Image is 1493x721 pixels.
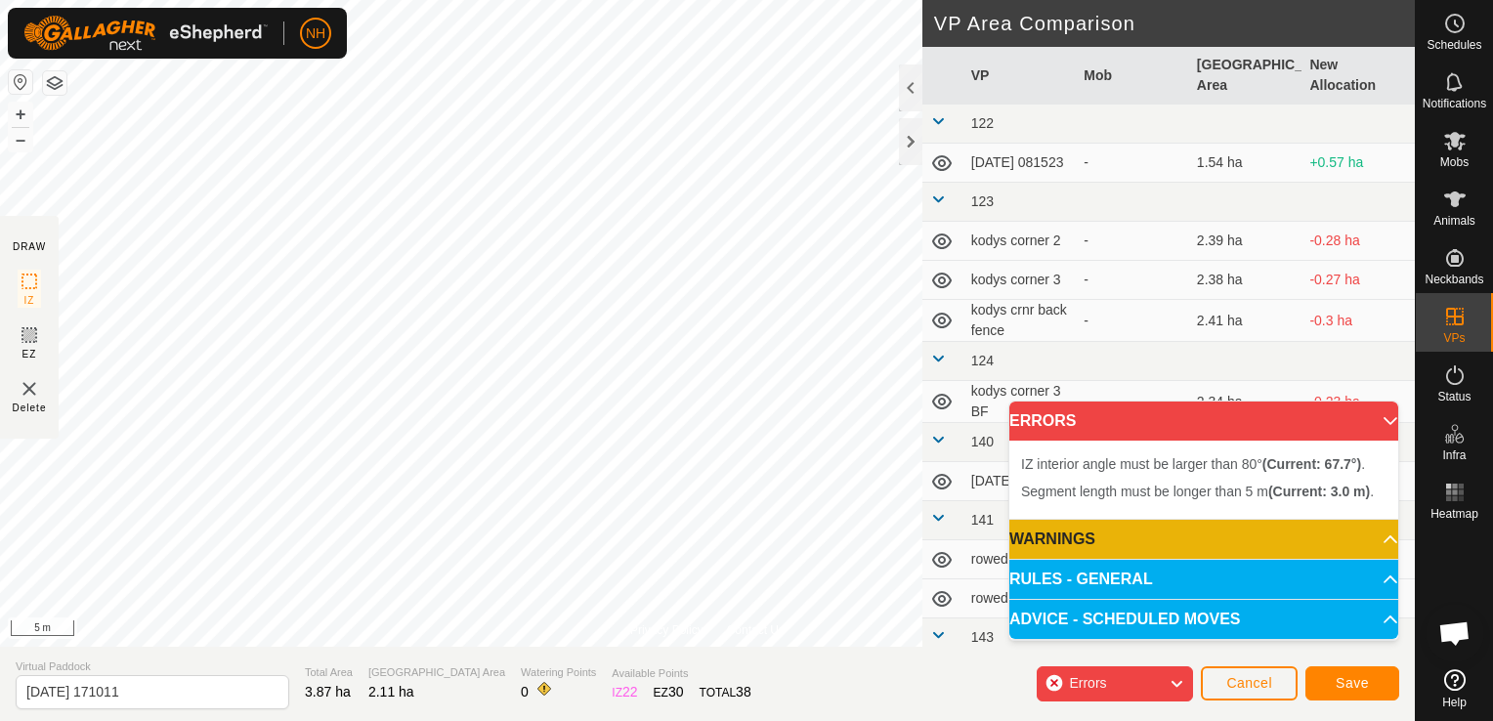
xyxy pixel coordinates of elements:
span: NH [306,23,325,44]
p-accordion-header: ADVICE - SCHEDULED MOVES [1009,600,1398,639]
td: [DATE] 081523 [963,144,1077,183]
th: New Allocation [1301,47,1415,105]
td: rowed up 3 [963,579,1077,618]
th: VP [963,47,1077,105]
td: -0.23 ha [1301,381,1415,423]
span: Segment length must be longer than 5 m . [1021,484,1374,499]
span: Save [1336,675,1369,691]
span: Total Area [305,664,353,681]
span: Watering Points [521,664,596,681]
td: kodys corner 2 [963,222,1077,261]
img: Gallagher Logo [23,16,268,51]
span: IZ interior angle must be larger than 80° . [1021,456,1365,472]
h2: VP Area Comparison [934,12,1415,35]
span: 0 [521,684,529,700]
img: VP [18,377,41,401]
div: IZ [612,682,637,702]
td: 2.41 ha [1189,300,1302,342]
span: 143 [971,629,994,645]
td: 2.34 ha [1189,381,1302,423]
span: Status [1437,391,1471,403]
td: kodys corner 3 BF [963,381,1077,423]
span: Schedules [1427,39,1481,51]
button: Cancel [1201,666,1298,700]
td: -0.28 ha [1301,222,1415,261]
span: [GEOGRAPHIC_DATA] Area [368,664,505,681]
a: Help [1416,661,1493,716]
td: kodys corner 3 [963,261,1077,300]
button: Reset Map [9,70,32,94]
td: +0.57 ha [1301,144,1415,183]
button: Map Layers [43,71,66,95]
div: TOTAL [700,682,751,702]
button: – [9,128,32,151]
span: Mobs [1440,156,1469,168]
a: Contact Us [727,621,785,639]
span: Errors [1069,675,1106,691]
b: (Current: 3.0 m) [1268,484,1370,499]
p-accordion-content: ERRORS [1009,441,1398,519]
td: 1.54 ha [1189,144,1302,183]
span: EZ [22,347,37,361]
span: Animals [1433,215,1475,227]
a: Open chat [1426,604,1484,662]
span: Delete [13,401,47,415]
div: - [1084,392,1181,412]
span: ERRORS [1009,413,1076,429]
b: (Current: 67.7°) [1262,456,1361,472]
span: Cancel [1226,675,1272,691]
td: 2.38 ha [1189,261,1302,300]
span: Heatmap [1430,508,1478,520]
span: 30 [668,684,684,700]
td: 2.39 ha [1189,222,1302,261]
span: Neckbands [1425,274,1483,285]
span: WARNINGS [1009,531,1095,547]
span: ADVICE - SCHEDULED MOVES [1009,612,1240,627]
span: 123 [971,193,994,209]
p-accordion-header: RULES - GENERAL [1009,560,1398,599]
div: DRAW [13,239,46,254]
p-accordion-header: WARNINGS [1009,520,1398,559]
span: 3.87 ha [305,684,351,700]
div: EZ [654,682,684,702]
span: 124 [971,353,994,368]
a: Privacy Policy [630,621,704,639]
td: -0.27 ha [1301,261,1415,300]
th: Mob [1076,47,1189,105]
th: [GEOGRAPHIC_DATA] Area [1189,47,1302,105]
td: [DATE] [963,462,1077,501]
span: RULES - GENERAL [1009,572,1153,587]
span: Notifications [1423,98,1486,109]
td: rowed up 2 [963,540,1077,579]
span: 140 [971,434,994,449]
p-accordion-header: ERRORS [1009,402,1398,441]
span: Virtual Paddock [16,658,289,675]
span: VPs [1443,332,1465,344]
button: + [9,103,32,126]
button: Save [1305,666,1399,700]
span: Infra [1442,449,1466,461]
span: 2.11 ha [368,684,414,700]
span: 141 [971,512,994,528]
div: - [1084,270,1181,290]
td: kodys crnr back fence [963,300,1077,342]
span: 122 [971,115,994,131]
span: Available Points [612,665,750,682]
span: 22 [622,684,638,700]
div: - [1084,311,1181,331]
span: IZ [24,293,35,308]
span: 38 [736,684,751,700]
div: - [1084,152,1181,173]
div: - [1084,231,1181,251]
td: -0.3 ha [1301,300,1415,342]
span: Help [1442,697,1467,708]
